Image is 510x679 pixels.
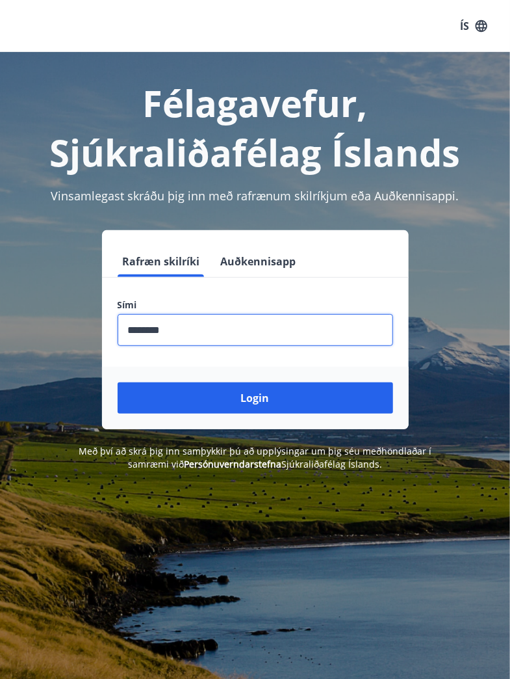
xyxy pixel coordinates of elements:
button: Login [118,382,393,414]
span: Vinsamlegast skráðu þig inn með rafrænum skilríkjum eða Auðkennisappi. [51,188,459,204]
label: Sími [118,299,393,312]
button: Rafræn skilríki [118,246,205,277]
a: Persónuverndarstefna [184,458,281,470]
span: Með því að skrá þig inn samþykkir þú að upplýsingar um þig séu meðhöndlaðar í samræmi við Sjúkral... [79,445,431,470]
h1: Félagavefur, Sjúkraliðafélag Íslands [16,78,494,177]
button: ÍS [453,14,494,38]
button: Auðkennisapp [216,246,301,277]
